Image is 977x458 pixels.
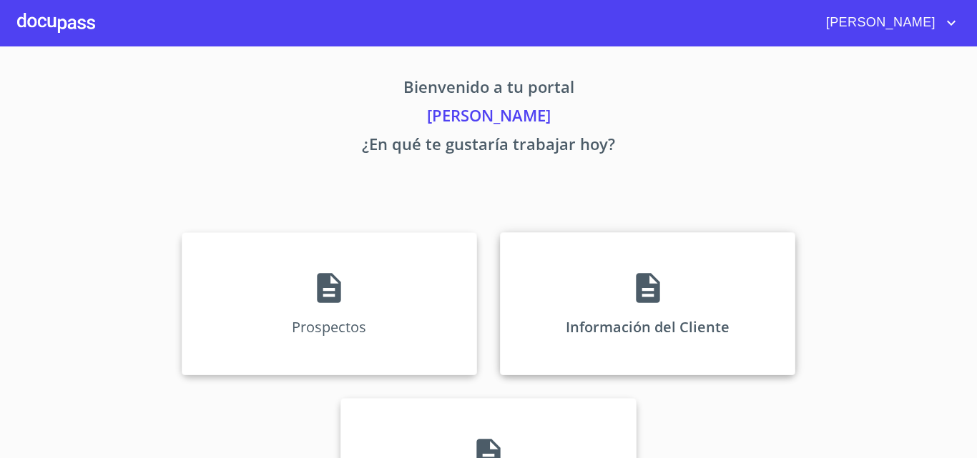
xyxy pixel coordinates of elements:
p: Información del Cliente [566,317,730,337]
p: ¿En qué te gustaría trabajar hoy? [48,132,929,161]
p: [PERSON_NAME] [48,104,929,132]
span: [PERSON_NAME] [815,11,943,34]
p: Bienvenido a tu portal [48,75,929,104]
button: account of current user [815,11,960,34]
p: Prospectos [292,317,366,337]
